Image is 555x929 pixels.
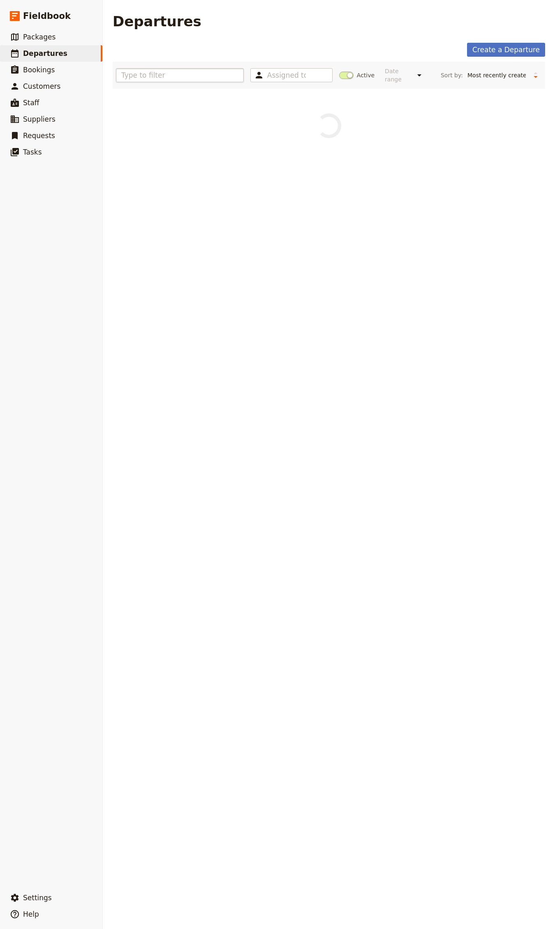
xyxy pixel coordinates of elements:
a: Create a Departure [467,43,545,57]
span: Packages [23,33,55,41]
span: Suppliers [23,115,55,123]
span: Help [23,910,39,918]
span: Sort by: [441,71,463,79]
span: Customers [23,82,60,90]
select: Sort by: [464,69,530,81]
span: Bookings [23,66,55,74]
h1: Departures [113,13,201,30]
span: Settings [23,894,52,902]
button: Change sort direction [530,69,542,81]
span: Active [357,71,375,79]
span: Tasks [23,148,42,156]
span: Staff [23,99,39,107]
span: Fieldbook [23,10,71,22]
span: Departures [23,49,67,58]
span: Requests [23,132,55,140]
input: Assigned to [267,70,306,80]
input: Type to filter [116,68,244,82]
